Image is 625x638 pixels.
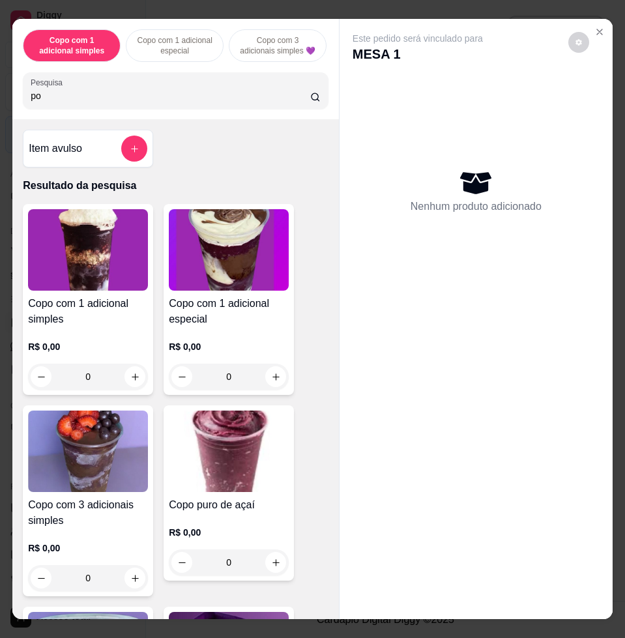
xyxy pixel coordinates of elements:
p: Copo com 1 adicional especial [137,35,212,56]
img: product-image [28,411,148,492]
label: Pesquisa [31,77,67,88]
p: Este pedido será vinculado para [353,32,483,45]
p: Nenhum produto adicionado [411,199,542,214]
p: R$ 0,00 [28,340,148,353]
p: Copo com 1 adicional simples [34,35,109,56]
img: product-image [169,209,289,291]
p: R$ 0,00 [169,340,289,353]
h4: Copo com 1 adicional especial [169,296,289,327]
h4: Copo com 3 adicionais simples [28,497,148,529]
h4: Copo com 1 adicional simples [28,296,148,327]
p: MESA 1 [353,45,483,63]
h4: Item avulso [29,141,82,156]
button: decrease-product-quantity [568,32,589,53]
h4: Copo puro de açaí [169,497,289,513]
img: product-image [28,209,148,291]
img: product-image [169,411,289,492]
input: Pesquisa [31,89,310,102]
p: Resultado da pesquisa [23,178,328,194]
p: R$ 0,00 [28,542,148,555]
button: add-separate-item [121,136,147,162]
p: R$ 0,00 [169,526,289,539]
p: Copo com 3 adicionais simples 💜 [240,35,315,56]
button: Close [589,22,610,42]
